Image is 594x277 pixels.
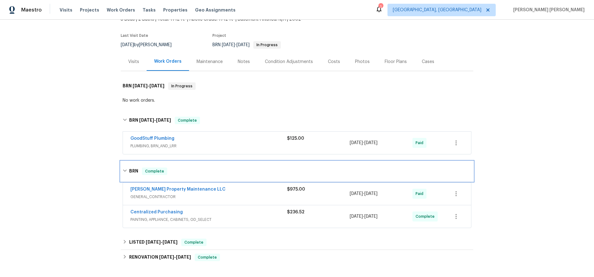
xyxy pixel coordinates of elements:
span: - [146,240,178,244]
span: PAINTING, APPLIANCE, CABINETS, OD_SELECT [130,216,287,223]
div: by [PERSON_NAME] [121,41,179,49]
span: Visits [60,7,72,13]
span: [DATE] [350,141,363,145]
span: [DATE] [139,118,154,122]
span: In Progress [254,43,280,47]
span: Complete [175,117,199,124]
span: Complete [143,168,167,174]
span: [DATE] [236,43,250,47]
span: Last Visit Date [121,34,148,37]
span: Work Orders [107,7,135,13]
span: [PERSON_NAME] [PERSON_NAME] [511,7,585,13]
span: $125.00 [287,136,304,141]
h6: BRN [123,82,164,90]
h6: BRN [129,168,138,175]
div: Condition Adjustments [265,59,313,65]
div: BRN Complete [121,161,473,181]
span: Geo Assignments [195,7,236,13]
span: Project [212,34,226,37]
div: Notes [238,59,250,65]
span: [GEOGRAPHIC_DATA], [GEOGRAPHIC_DATA] [393,7,481,13]
a: Centralized Purchasing [130,210,183,214]
span: - [133,84,164,88]
span: BRN [212,43,281,47]
span: Complete [195,254,219,260]
div: Floor Plans [385,59,407,65]
div: 1 [378,4,383,10]
span: Properties [163,7,187,13]
div: Photos [355,59,370,65]
span: Complete [182,239,206,245]
span: - [350,213,377,220]
span: [DATE] [176,255,191,259]
span: - [350,191,377,197]
span: $236.52 [287,210,304,214]
span: [DATE] [159,255,174,259]
span: [DATE] [222,43,235,47]
div: RENOVATION [DATE]-[DATE]Complete [121,250,473,265]
span: In Progress [169,83,195,89]
span: [DATE] [146,240,161,244]
a: GoodStuff Plumbing [130,136,174,141]
div: Work Orders [154,58,182,65]
span: PLUMBING, BRN_AND_LRR [130,143,287,149]
h6: BRN [129,117,171,124]
span: Maestro [21,7,42,13]
div: Visits [128,59,139,65]
span: [DATE] [121,43,134,47]
span: [DATE] [133,84,148,88]
a: [PERSON_NAME] Property Maintenance LLC [130,187,226,192]
div: Costs [328,59,340,65]
span: [DATE] [364,141,377,145]
span: $975.00 [287,187,305,192]
div: No work orders. [123,97,471,104]
span: Complete [416,213,437,220]
span: [DATE] [149,84,164,88]
span: Tasks [143,8,156,12]
span: Projects [80,7,99,13]
span: GENERAL_CONTRACTOR [130,194,287,200]
span: Paid [416,140,426,146]
div: Cases [422,59,434,65]
div: LISTED [DATE]-[DATE]Complete [121,235,473,250]
span: - [139,118,171,122]
span: - [350,140,377,146]
span: Paid [416,191,426,197]
h6: LISTED [129,239,178,246]
span: [DATE] [163,240,178,244]
div: BRN [DATE]-[DATE]Complete [121,110,473,130]
span: - [222,43,250,47]
span: [DATE] [364,214,377,219]
div: BRN [DATE]-[DATE]In Progress [121,76,473,96]
span: [DATE] [156,118,171,122]
span: [DATE] [364,192,377,196]
span: [DATE] [350,192,363,196]
div: Maintenance [197,59,223,65]
span: - [159,255,191,259]
h6: RENOVATION [129,254,191,261]
span: [DATE] [350,214,363,219]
